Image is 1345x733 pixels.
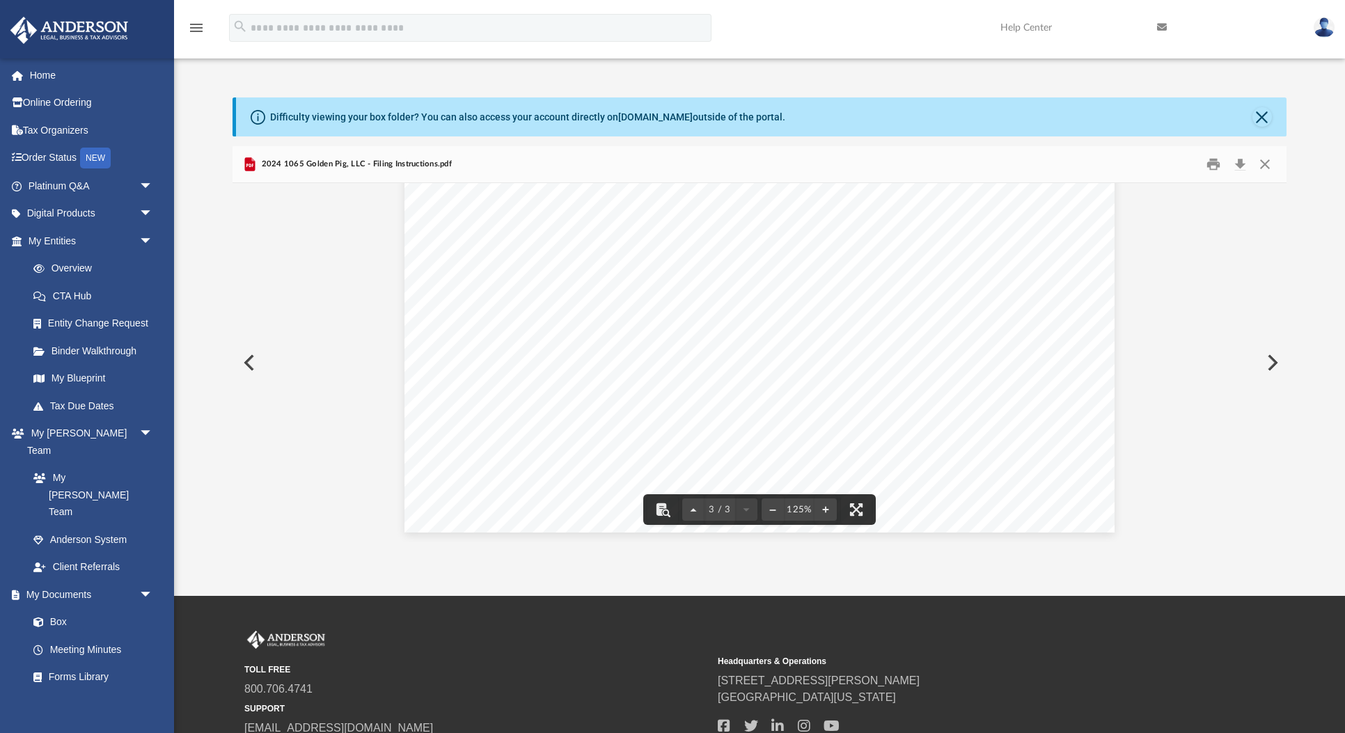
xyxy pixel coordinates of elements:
[188,19,205,36] i: menu
[705,494,735,525] button: 3 / 3
[6,17,132,44] img: Anderson Advisors Platinum Portal
[1200,154,1228,175] button: Print
[19,663,160,691] a: Forms Library
[10,144,174,173] a: Order StatusNEW
[19,392,174,420] a: Tax Due Dates
[258,158,452,171] span: 2024 1065 Golden Pig, LLC - Filing Instructions.pdf
[139,581,167,609] span: arrow_drop_down
[10,581,167,608] a: My Documentsarrow_drop_down
[647,494,678,525] button: Toggle findbar
[618,111,693,123] a: [DOMAIN_NAME]
[784,505,815,514] div: Current zoom level
[1314,17,1335,38] img: User Pic
[19,337,174,365] a: Binder Walkthrough
[233,183,1287,542] div: File preview
[10,116,174,144] a: Tax Organizers
[19,310,174,338] a: Entity Change Request
[80,148,111,168] div: NEW
[244,683,313,695] a: 800.706.4741
[244,702,708,715] small: SUPPORT
[139,172,167,200] span: arrow_drop_down
[139,200,167,228] span: arrow_drop_down
[1252,154,1277,175] button: Close
[19,255,174,283] a: Overview
[10,420,167,464] a: My [PERSON_NAME] Teamarrow_drop_down
[815,494,837,525] button: Zoom in
[1227,154,1252,175] button: Download
[447,487,469,494] span: [DATE]
[19,608,160,636] a: Box
[718,655,1181,668] small: Headquarters & Operations
[1256,343,1287,382] button: Next File
[139,227,167,255] span: arrow_drop_down
[244,663,708,676] small: TOLL FREE
[233,146,1287,542] div: Preview
[10,172,174,200] a: Platinum Q&Aarrow_drop_down
[10,89,174,117] a: Online Ordering
[705,505,735,514] span: 3 / 3
[10,227,174,255] a: My Entitiesarrow_drop_down
[139,420,167,448] span: arrow_drop_down
[19,526,167,553] a: Anderson System
[19,282,174,310] a: CTA Hub
[233,19,248,34] i: search
[188,26,205,36] a: menu
[841,494,872,525] button: Enter fullscreen
[233,343,263,382] button: Previous File
[270,110,785,125] div: Difficulty viewing your box folder? You can also access your account directly on outside of the p...
[718,691,896,703] a: [GEOGRAPHIC_DATA][US_STATE]
[762,494,784,525] button: Zoom out
[718,675,920,686] a: [STREET_ADDRESS][PERSON_NAME]
[10,200,174,228] a: Digital Productsarrow_drop_down
[447,480,469,487] span: 400061
[233,183,1287,542] div: Document Viewer
[244,631,328,649] img: Anderson Advisors Platinum Portal
[1252,107,1272,127] button: Close
[19,553,167,581] a: Client Referrals
[19,365,167,393] a: My Blueprint
[19,464,160,526] a: My [PERSON_NAME] Team
[10,61,174,89] a: Home
[19,636,167,663] a: Meeting Minutes
[682,494,705,525] button: Previous page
